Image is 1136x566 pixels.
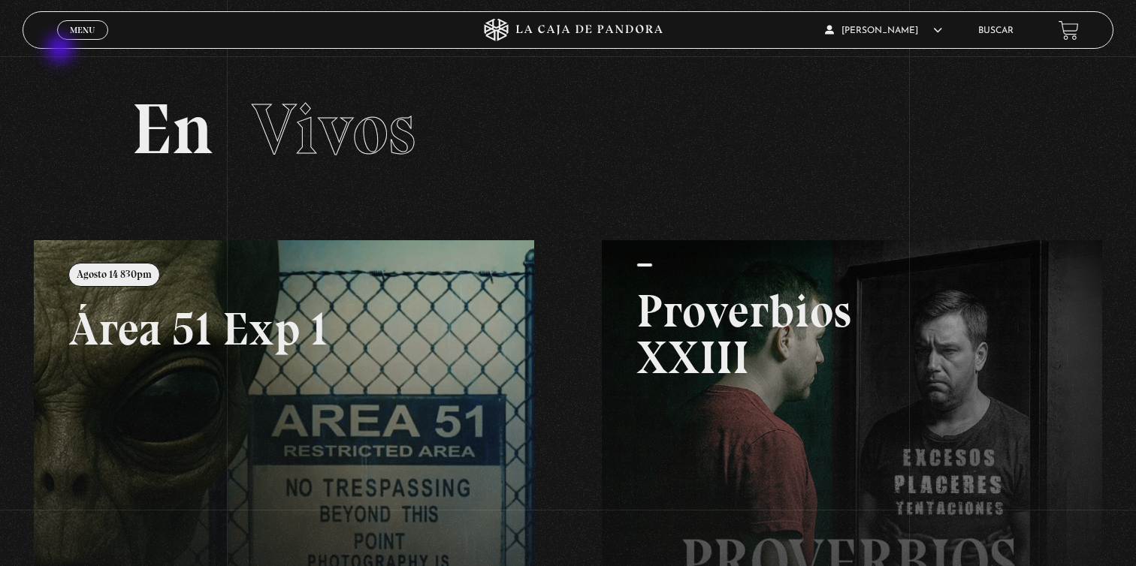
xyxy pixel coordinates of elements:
[70,26,95,35] span: Menu
[825,26,942,35] span: [PERSON_NAME]
[1059,20,1079,41] a: View your shopping cart
[65,38,100,49] span: Cerrar
[978,26,1014,35] a: Buscar
[131,94,1004,165] h2: En
[252,86,415,172] span: Vivos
